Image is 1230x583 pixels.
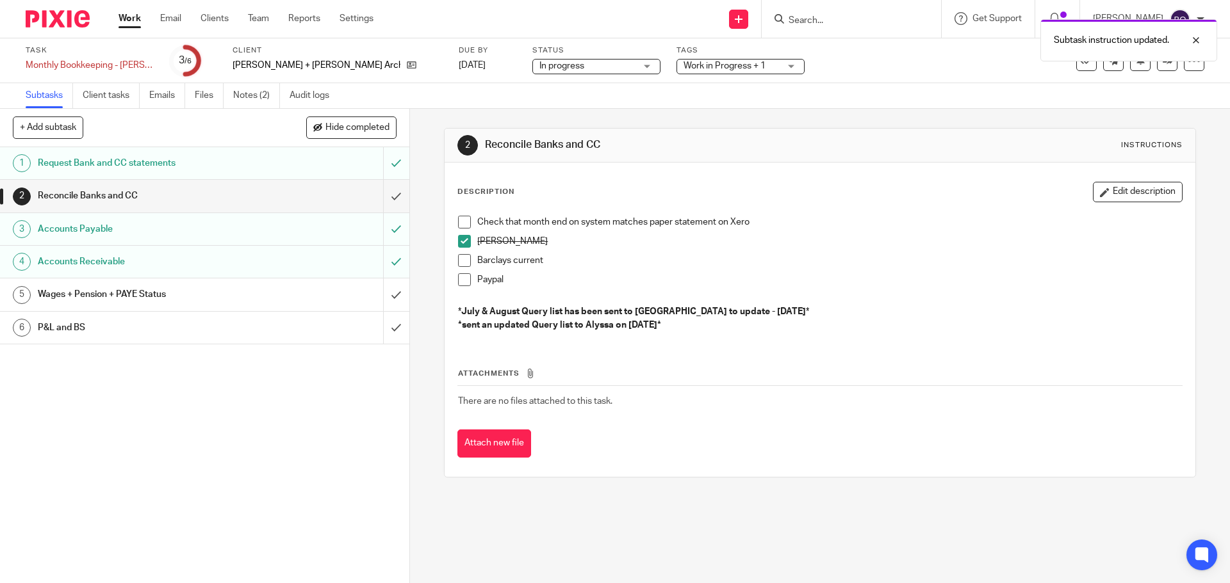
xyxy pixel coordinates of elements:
[38,318,259,337] h1: P&L and BS
[457,135,478,156] div: 2
[26,10,90,28] img: Pixie
[13,116,83,138] button: + Add subtask
[1054,34,1169,47] p: Subtask instruction updated.
[459,61,486,70] span: [DATE]
[539,61,584,70] span: In progress
[1121,140,1183,150] div: Instructions
[461,307,806,316] strong: July & August Query list has been sent to [GEOGRAPHIC_DATA] to update - [DATE]
[477,216,1181,228] p: Check that month end on system matches paper statement on Xero
[477,235,1181,248] p: [PERSON_NAME]
[458,370,520,377] span: Attachments
[179,53,192,68] div: 3
[684,61,766,70] span: Work in Progress + 1
[38,154,259,173] h1: Request Bank and CC statements
[13,253,31,271] div: 4
[477,254,1181,267] p: Barclays current
[26,45,154,56] label: Task
[532,45,660,56] label: Status
[233,59,400,72] p: [PERSON_NAME] + [PERSON_NAME] Architects
[13,319,31,337] div: 6
[38,220,259,239] h1: Accounts Payable
[149,83,185,108] a: Emails
[38,186,259,205] h1: Reconcile Banks and CC
[288,12,320,25] a: Reports
[13,286,31,304] div: 5
[458,397,612,406] span: There are no files attached to this task.
[83,83,140,108] a: Client tasks
[290,83,339,108] a: Audit logs
[233,45,443,56] label: Client
[457,187,514,197] p: Description
[13,154,31,172] div: 1
[160,12,181,25] a: Email
[477,273,1181,286] p: Paypal
[26,59,154,72] div: Monthly Bookkeeping - Rees &amp; Lee
[119,12,141,25] a: Work
[1170,9,1190,29] img: svg%3E
[195,83,224,108] a: Files
[459,45,516,56] label: Due by
[457,429,531,458] button: Attach new file
[26,83,73,108] a: Subtasks
[26,59,154,72] div: Monthly Bookkeeping - [PERSON_NAME] & [PERSON_NAME]
[485,138,848,152] h1: Reconcile Banks and CC
[184,58,192,65] small: /6
[13,188,31,205] div: 2
[38,252,259,271] h1: Accounts Receivable
[458,321,661,330] strong: *sent an updated Query list to Alyssa on [DATE]*
[38,285,259,304] h1: Wages + Pension + PAYE Status
[233,83,280,108] a: Notes (2)
[201,12,229,25] a: Clients
[13,220,31,238] div: 3
[1093,182,1183,202] button: Edit description
[325,123,389,133] span: Hide completed
[340,12,373,25] a: Settings
[306,116,397,138] button: Hide completed
[248,12,269,25] a: Team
